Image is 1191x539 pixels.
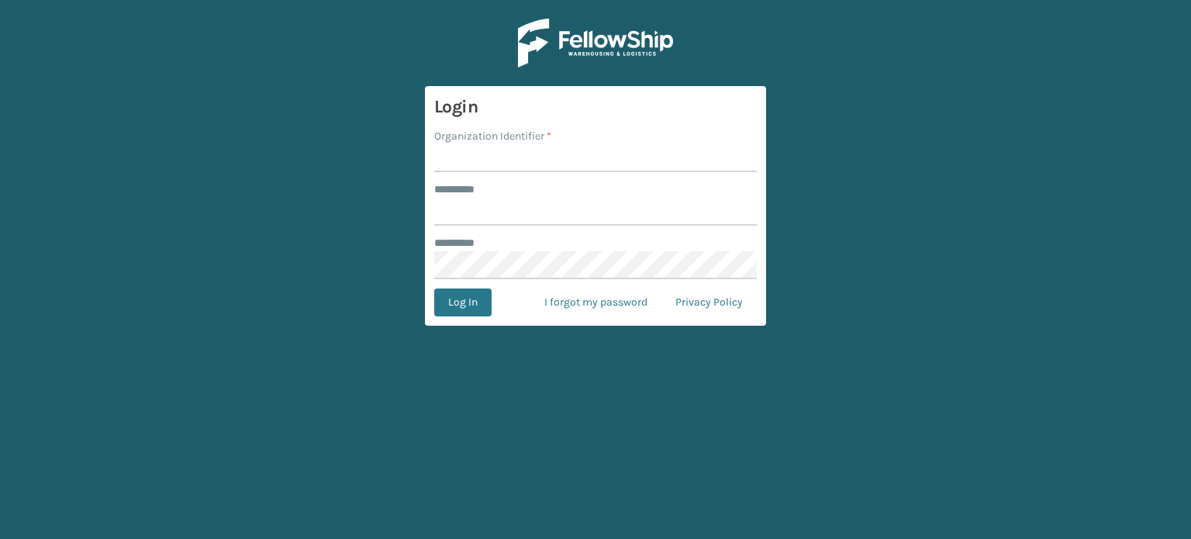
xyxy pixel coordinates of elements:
[434,95,757,119] h3: Login
[530,289,661,316] a: I forgot my password
[518,19,673,67] img: Logo
[661,289,757,316] a: Privacy Policy
[434,128,551,144] label: Organization Identifier
[434,289,492,316] button: Log In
